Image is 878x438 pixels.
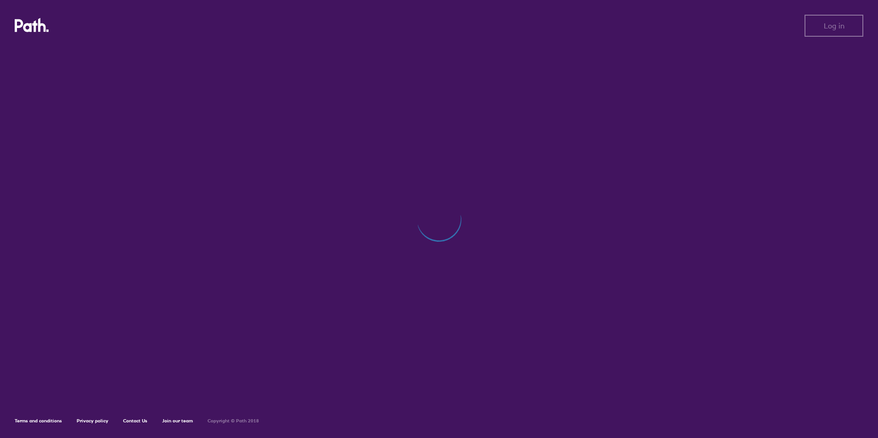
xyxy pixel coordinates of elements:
[15,418,62,424] a: Terms and conditions
[123,418,147,424] a: Contact Us
[208,418,259,424] h6: Copyright © Path 2018
[77,418,108,424] a: Privacy policy
[805,15,863,37] button: Log in
[824,22,844,30] span: Log in
[162,418,193,424] a: Join our team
